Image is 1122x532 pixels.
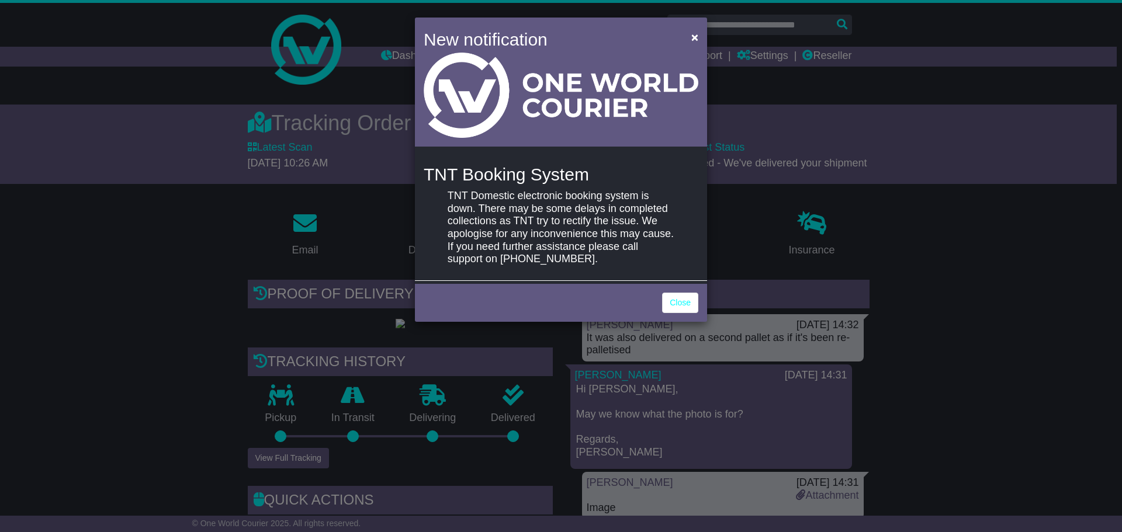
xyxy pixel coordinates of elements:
[691,30,698,44] span: ×
[424,165,698,184] h4: TNT Booking System
[662,293,698,313] a: Close
[448,190,674,266] p: TNT Domestic electronic booking system is down. There may be some delays in completed collections...
[685,25,704,49] button: Close
[424,53,698,138] img: Light
[424,26,674,53] h4: New notification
